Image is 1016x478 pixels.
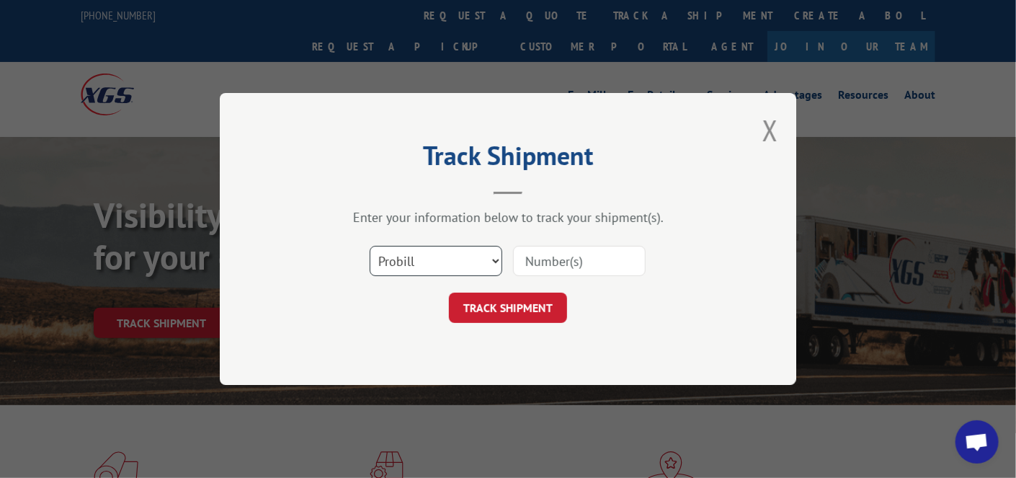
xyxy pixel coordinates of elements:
h2: Track Shipment [292,146,724,173]
button: Close modal [762,111,778,149]
div: Open chat [955,420,999,464]
input: Number(s) [513,246,646,276]
button: TRACK SHIPMENT [449,293,567,323]
div: Enter your information below to track your shipment(s). [292,209,724,226]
